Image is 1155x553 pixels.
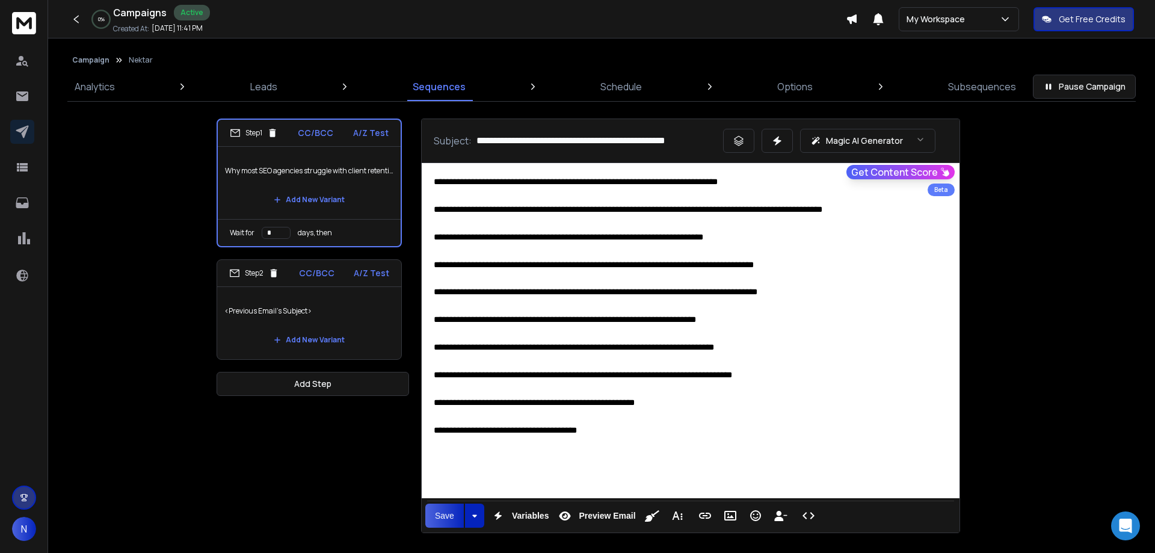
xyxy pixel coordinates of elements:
[98,16,105,23] p: 0 %
[826,135,903,147] p: Magic AI Generator
[719,504,742,528] button: Insert Image (Ctrl+P)
[770,72,820,101] a: Options
[243,72,285,101] a: Leads
[113,24,149,34] p: Created At:
[434,134,472,148] p: Subject:
[413,79,466,94] p: Sequences
[641,504,664,528] button: Clean HTML
[600,79,642,94] p: Schedule
[152,23,203,33] p: [DATE] 11:41 PM
[576,511,638,521] span: Preview Email
[264,188,354,212] button: Add New Variant
[72,55,109,65] button: Campaign
[744,504,767,528] button: Emoticons
[12,517,36,541] button: N
[846,165,955,179] button: Get Content Score
[217,372,409,396] button: Add Step
[67,72,122,101] a: Analytics
[405,72,473,101] a: Sequences
[129,55,153,65] p: Nektar
[425,504,464,528] button: Save
[1033,7,1134,31] button: Get Free Credits
[666,504,689,528] button: More Text
[553,504,638,528] button: Preview Email
[113,5,167,20] h1: Campaigns
[1111,511,1140,540] div: Open Intercom Messenger
[224,294,394,328] p: <Previous Email's Subject>
[250,79,277,94] p: Leads
[298,228,332,238] p: days, then
[797,504,820,528] button: Code View
[1059,13,1126,25] p: Get Free Credits
[907,13,970,25] p: My Workspace
[229,268,279,279] div: Step 2
[174,5,210,20] div: Active
[487,504,552,528] button: Variables
[75,79,115,94] p: Analytics
[230,228,254,238] p: Wait for
[1033,75,1136,99] button: Pause Campaign
[928,184,955,196] div: Beta
[777,79,813,94] p: Options
[217,259,402,360] li: Step2CC/BCCA/Z Test<Previous Email's Subject>Add New Variant
[769,504,792,528] button: Insert Unsubscribe Link
[298,127,333,139] p: CC/BCC
[353,127,389,139] p: A/Z Test
[510,511,552,521] span: Variables
[230,128,278,138] div: Step 1
[354,267,389,279] p: A/Z Test
[299,267,334,279] p: CC/BCC
[941,72,1023,101] a: Subsequences
[225,154,393,188] p: Why most SEO agencies struggle with client retention
[264,328,354,352] button: Add New Variant
[948,79,1016,94] p: Subsequences
[593,72,649,101] a: Schedule
[800,129,935,153] button: Magic AI Generator
[694,504,716,528] button: Insert Link (Ctrl+K)
[217,119,402,247] li: Step1CC/BCCA/Z TestWhy most SEO agencies struggle with client retentionAdd New VariantWait forday...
